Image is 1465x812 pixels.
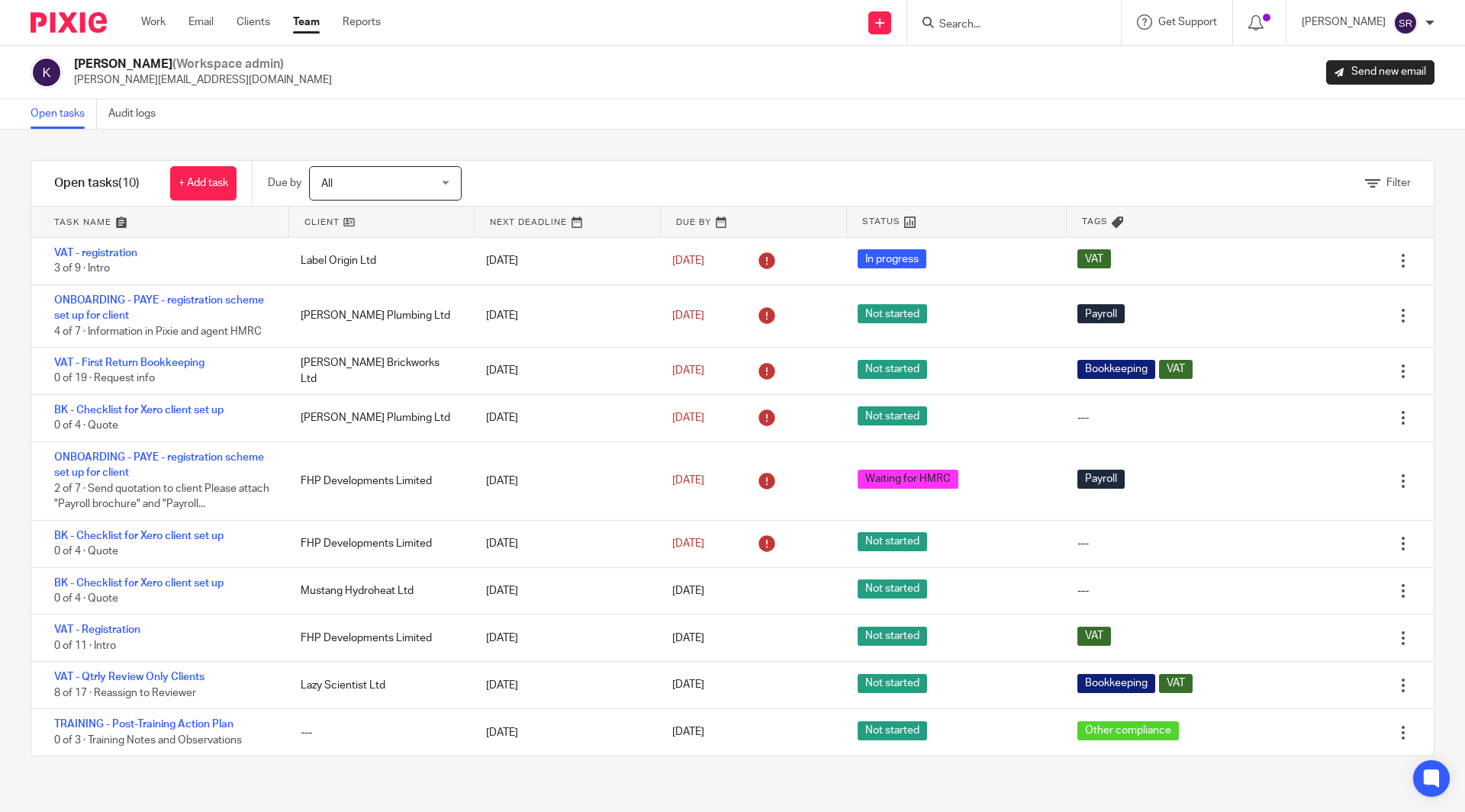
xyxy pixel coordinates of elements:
[1077,536,1089,551] div: ---
[172,58,284,70] span: (Workspace admin)
[672,633,704,644] span: [DATE]
[1393,11,1418,35] img: svg%3E
[471,355,656,386] div: [DATE]
[1386,178,1411,188] span: Filter
[237,14,270,30] a: Clients
[471,717,656,748] div: [DATE]
[1077,583,1089,599] div: ---
[54,483,269,510] span: 2 of 7 · Send quotation to client Please attach "Payroll brochure" and "Payroll...
[54,640,116,651] span: 0 of 11 · Intro
[54,175,140,191] h1: Open tasks
[471,403,656,433] div: [DATE]
[471,246,656,276] div: [DATE]
[31,12,107,33] img: Pixie
[858,304,927,323] span: Not started
[858,532,927,551] span: Not started
[285,623,471,653] div: FHP Developments Limited
[285,576,471,606] div: Mustang Hydroheat Ltd
[74,72,332,88] p: [PERSON_NAME][EMAIL_ADDRESS][DOMAIN_NAME]
[1158,17,1217,27] span: Get Support
[285,246,471,276] div: Label Origin Ltd
[858,627,927,646] span: Not started
[54,358,204,368] a: VAT - First Return Bookkeeping
[672,586,704,596] span: [DATE]
[1077,410,1089,425] div: ---
[343,14,381,30] a: Reports
[858,406,927,425] span: Not started
[938,18,1075,32] input: Search
[862,215,900,228] span: Status
[285,300,471,331] div: [PERSON_NAME] Plumbing Ltd
[293,14,320,30] a: Team
[54,578,224,589] a: BK - Checklist for Xero client set up
[31,56,63,88] img: svg%3E
[188,14,214,30] a: Email
[672,255,704,266] span: [DATE]
[1077,304,1125,323] span: Payroll
[54,405,224,416] a: BK - Checklist for Xero client set up
[858,721,927,740] span: Not started
[672,476,704,486] span: [DATE]
[54,624,140,635] a: VAT - Registration
[858,579,927,599] span: Not started
[1326,60,1434,85] a: Send new email
[285,717,471,748] div: ---
[1077,360,1155,379] span: Bookkeeping
[54,248,137,258] a: VAT - registration
[1302,14,1386,30] p: [PERSON_NAME]
[285,466,471,496] div: FHP Developments Limited
[471,623,656,653] div: [DATE]
[108,99,167,129] a: Audit logs
[170,166,237,201] a: + Add task
[118,177,140,189] span: (10)
[672,538,704,549] span: [DATE]
[1077,470,1125,489] span: Payroll
[471,670,656,701] div: [DATE]
[471,576,656,606] div: [DATE]
[672,412,704,423] span: [DATE]
[31,99,97,129] a: Open tasks
[1077,627,1111,646] span: VAT
[1159,674,1193,693] span: VAT
[54,546,118,557] span: 0 of 4 · Quote
[672,680,704,691] span: [DATE]
[321,178,333,189] span: All
[858,360,927,379] span: Not started
[54,374,155,384] span: 0 of 19 · Request info
[285,403,471,433] div: [PERSON_NAME] Plumbing Ltd
[285,670,471,701] div: Lazy Scientist Ltd
[141,14,166,30] a: Work
[672,727,704,738] span: [DATE]
[54,688,196,698] span: 8 of 17 · Reassign to Reviewer
[54,421,118,432] span: 0 of 4 · Quote
[54,295,264,321] a: ONBOARDING - PAYE - registration scheme set up for client
[285,348,471,394] div: [PERSON_NAME] Brickworks Ltd
[54,452,264,478] a: ONBOARDING - PAYE - registration scheme set up for client
[672,365,704,376] span: [DATE]
[672,310,704,321] span: [DATE]
[1082,215,1108,228] span: Tags
[54,264,110,274] span: 3 of 9 · Intro
[54,531,224,541] a: BK - Checklist for Xero client set up
[471,300,656,331] div: [DATE]
[74,56,332,72] h2: [PERSON_NAME]
[54,593,118,604] span: 0 of 4 · Quote
[285,528,471,559] div: FHP Developments Limited
[471,466,656,496] div: [DATE]
[858,470,958,489] span: Waiting for HMRC
[54,719,233,730] a: TRAINING - Post-Training Action Plan
[54,672,204,682] a: VAT - Qtrly Review Only Clients
[1077,721,1179,740] span: Other compliance
[858,249,926,268] span: In progress
[471,528,656,559] div: [DATE]
[1159,360,1193,379] span: VAT
[54,735,242,746] span: 0 of 3 · Training Notes and Observations
[1077,674,1155,693] span: Bookkeeping
[268,175,301,191] p: Due by
[54,326,262,337] span: 4 of 7 · Information in Pixie and agent HMRC
[858,674,927,693] span: Not started
[1077,249,1111,268] span: VAT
